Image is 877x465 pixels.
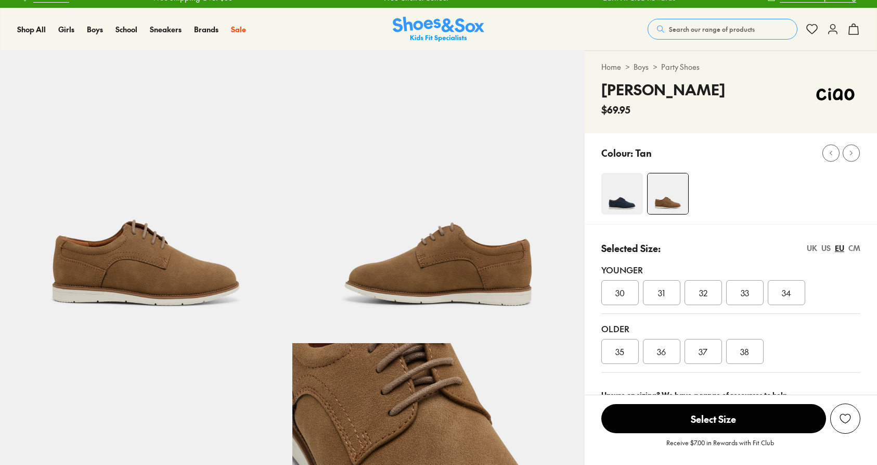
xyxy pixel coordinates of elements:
[635,146,652,160] p: Tan
[601,322,860,335] div: Older
[648,173,688,214] img: 4-474366_1
[601,404,826,434] button: Select Size
[601,241,661,255] p: Selected Size:
[58,24,74,34] span: Girls
[150,24,182,34] span: Sneakers
[601,389,860,400] div: Unsure on sizing? We have a range of resources to help
[231,24,246,35] a: Sale
[601,263,860,276] div: Younger
[821,243,831,254] div: US
[835,243,844,254] div: EU
[740,345,749,358] span: 38
[666,438,774,457] p: Receive $7.00 in Rewards with Fit Club
[830,404,860,434] button: Add to Wishlist
[115,24,137,35] a: School
[115,24,137,34] span: School
[810,79,860,110] img: Vendor logo
[601,404,826,433] span: Select Size
[601,103,630,117] span: $69.95
[669,24,755,34] span: Search our range of products
[601,79,725,100] h4: [PERSON_NAME]
[601,61,860,72] div: > >
[58,24,74,35] a: Girls
[17,24,46,34] span: Shop All
[87,24,103,34] span: Boys
[615,345,624,358] span: 35
[648,19,797,40] button: Search our range of products
[601,146,633,160] p: Colour:
[699,345,707,358] span: 37
[782,286,791,299] span: 34
[150,24,182,35] a: Sneakers
[601,173,643,215] img: 4-474362_1
[741,286,749,299] span: 33
[194,24,218,35] a: Brands
[292,51,585,343] img: 5-474367_1
[661,61,700,72] a: Party Shoes
[393,17,484,42] img: SNS_Logo_Responsive.svg
[657,345,666,358] span: 36
[87,24,103,35] a: Boys
[17,24,46,35] a: Shop All
[658,286,665,299] span: 31
[699,286,707,299] span: 32
[848,243,860,254] div: CM
[601,61,621,72] a: Home
[194,24,218,34] span: Brands
[393,17,484,42] a: Shoes & Sox
[231,24,246,34] span: Sale
[615,286,625,299] span: 30
[634,61,649,72] a: Boys
[807,243,817,254] div: UK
